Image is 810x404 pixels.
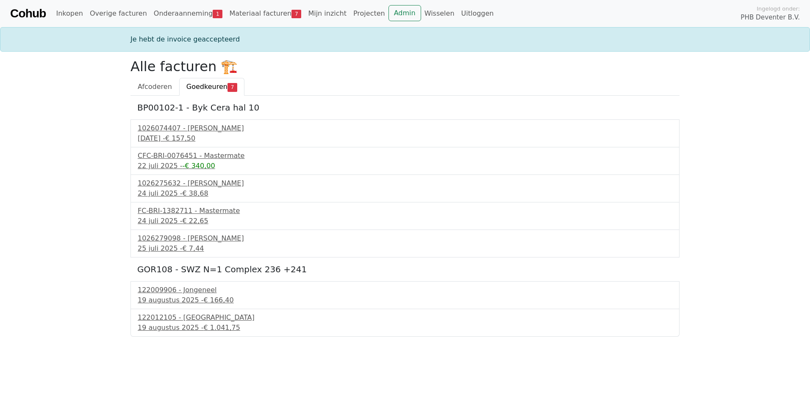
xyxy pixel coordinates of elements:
h5: GOR108 - SWZ N=1 Complex 236 +241 [137,264,673,274]
a: Projecten [350,5,388,22]
span: 1 [213,10,222,18]
a: Materiaal facturen7 [226,5,305,22]
a: Cohub [10,3,46,24]
div: 24 juli 2025 - [138,188,672,199]
span: € 22,65 [183,217,208,225]
h2: Alle facturen 🏗️ [130,58,680,75]
div: 19 augustus 2025 - [138,295,672,305]
div: 19 augustus 2025 - [138,323,672,333]
a: FC-BRI-1382711 - Mastermate24 juli 2025 -€ 22,65 [138,206,672,226]
a: 122012105 - [GEOGRAPHIC_DATA]19 augustus 2025 -€ 1.041,75 [138,313,672,333]
div: [DATE] - [138,133,672,144]
a: Uitloggen [458,5,497,22]
div: 1026279098 - [PERSON_NAME] [138,233,672,244]
a: Inkopen [53,5,86,22]
div: CFC-BRI-0076451 - Mastermate [138,151,672,161]
span: € 7,44 [183,244,204,252]
a: Admin [388,5,421,21]
a: Afcoderen [130,78,179,96]
span: 7 [227,83,237,91]
div: FC-BRI-1382711 - Mastermate [138,206,672,216]
span: Goedkeuren [186,83,227,91]
h5: BP00102-1 - Byk Cera hal 10 [137,102,673,113]
div: 24 juli 2025 - [138,216,672,226]
div: 1026074407 - [PERSON_NAME] [138,123,672,133]
div: Je hebt de invoice geaccepteerd [125,34,685,44]
a: Goedkeuren7 [179,78,244,96]
div: 122012105 - [GEOGRAPHIC_DATA] [138,313,672,323]
span: € 38,68 [183,189,208,197]
span: € 166,40 [203,296,233,304]
span: Afcoderen [138,83,172,91]
a: Mijn inzicht [305,5,350,22]
span: € 1.041,75 [203,324,240,332]
a: CFC-BRI-0076451 - Mastermate22 juli 2025 --€ 340,00 [138,151,672,171]
a: 1026275632 - [PERSON_NAME]24 juli 2025 -€ 38,68 [138,178,672,199]
span: Ingelogd onder: [757,5,800,13]
div: 25 juli 2025 - [138,244,672,254]
span: PHB Deventer B.V. [741,13,800,22]
div: 1026275632 - [PERSON_NAME] [138,178,672,188]
span: -€ 340,00 [183,162,215,170]
a: 1026074407 - [PERSON_NAME][DATE] -€ 157,50 [138,123,672,144]
div: 22 juli 2025 - [138,161,672,171]
a: Overige facturen [86,5,150,22]
a: Wisselen [421,5,458,22]
a: 122009906 - Jongeneel19 augustus 2025 -€ 166,40 [138,285,672,305]
span: 7 [291,10,301,18]
a: 1026279098 - [PERSON_NAME]25 juli 2025 -€ 7,44 [138,233,672,254]
div: 122009906 - Jongeneel [138,285,672,295]
span: € 157,50 [165,134,195,142]
a: Onderaanneming1 [150,5,226,22]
